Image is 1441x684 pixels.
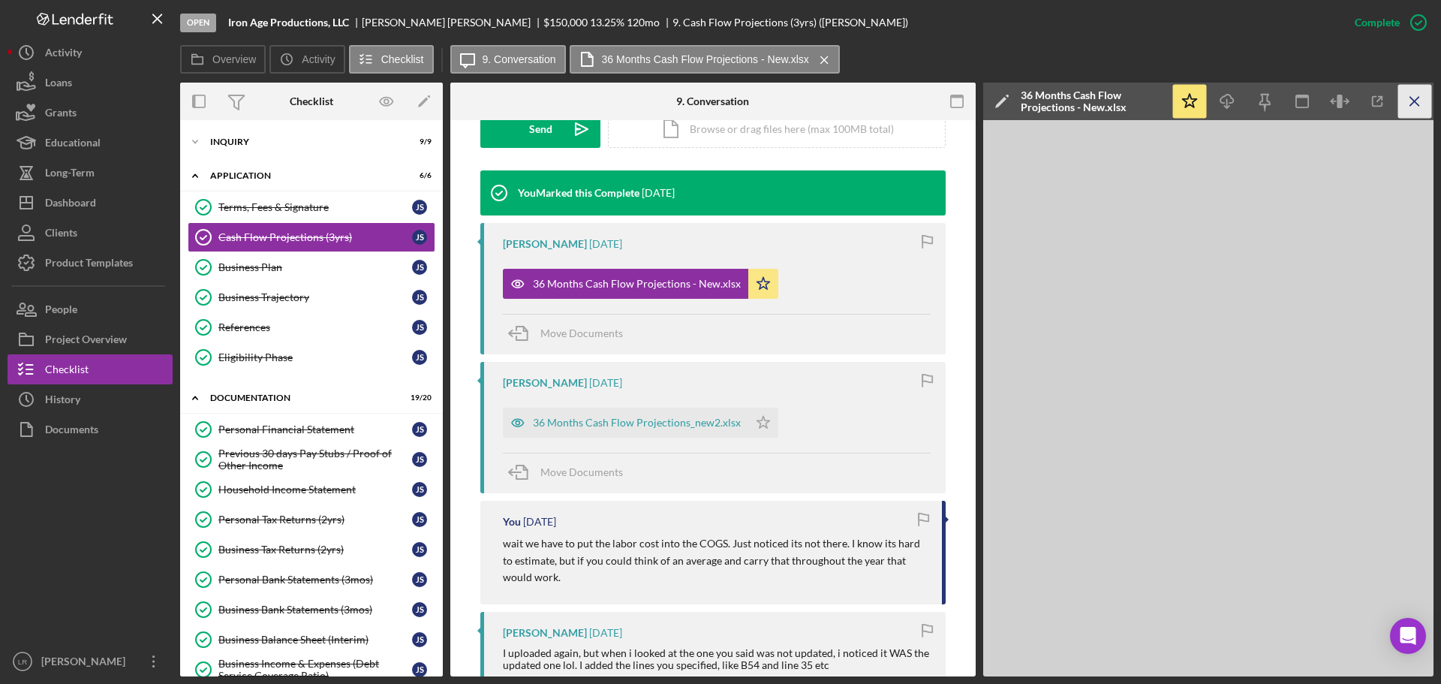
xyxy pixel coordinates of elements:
div: 36 Months Cash Flow Projections - New.xlsx [1021,89,1163,113]
a: Business Bank Statements (3mos)JS [188,595,435,625]
a: Cash Flow Projections (3yrs)JS [188,222,435,252]
span: $150,000 [543,16,588,29]
div: J S [412,260,427,275]
b: Iron Age Productions, LLC [228,17,349,29]
button: Overview [180,45,266,74]
div: J S [412,482,427,497]
button: Send [480,110,600,148]
time: 2025-09-25 19:53 [589,238,622,250]
button: LR[PERSON_NAME] [8,646,173,676]
div: J S [412,452,427,467]
div: J S [412,602,427,617]
div: Personal Tax Returns (2yrs) [218,514,412,526]
div: [PERSON_NAME] [503,377,587,389]
a: Household Income StatementJS [188,475,435,505]
div: 120 mo [627,17,660,29]
div: Terms, Fees & Signature [218,201,412,213]
div: Household Income Statement [218,484,412,496]
a: Eligibility PhaseJS [188,342,435,372]
div: 9. Cash Flow Projections (3yrs) ([PERSON_NAME]) [672,17,908,29]
div: Business Balance Sheet (Interim) [218,634,412,646]
button: 36 Months Cash Flow Projections_new2.xlsx [503,408,778,438]
div: [PERSON_NAME] [503,627,587,639]
div: You Marked this Complete [518,187,639,199]
div: 13.25 % [590,17,624,29]
div: J S [412,572,427,587]
time: 2025-09-25 18:24 [589,627,622,639]
div: Business Tax Returns (2yrs) [218,544,412,556]
p: wait we have to put the labor cost into the COGS. Just noticed its not there. I know its hard to ... [503,535,927,586]
div: Business Bank Statements (3mos) [218,604,412,616]
div: Cash Flow Projections (3yrs) [218,231,412,243]
div: J S [412,512,427,527]
a: Business Tax Returns (2yrs)JS [188,535,435,565]
time: 2025-09-25 20:18 [642,187,675,199]
label: 36 Months Cash Flow Projections - New.xlsx [602,53,809,65]
div: J S [412,542,427,557]
div: Inquiry [210,137,394,146]
a: Personal Tax Returns (2yrs)JS [188,505,435,535]
div: Business Plan [218,261,412,273]
time: 2025-09-25 19:05 [589,377,622,389]
iframe: Document Preview [983,120,1433,676]
a: Business PlanJS [188,252,435,282]
button: Move Documents [503,453,638,491]
button: 36 Months Cash Flow Projections - New.xlsx [503,269,778,299]
div: Business Income & Expenses (Debt Service Coverage Ratio) [218,658,412,682]
div: J S [412,662,427,677]
div: J S [412,200,427,215]
div: Personal Bank Statements (3mos) [218,574,412,586]
span: Move Documents [540,327,623,339]
div: 6 / 6 [405,171,432,180]
div: Previous 30 days Pay Stubs / Proof of Other Income [218,447,412,472]
div: J S [412,632,427,647]
div: References [218,321,412,333]
button: Activity [269,45,344,74]
div: 36 Months Cash Flow Projections - New.xlsx [533,278,741,290]
div: J S [412,320,427,335]
button: Complete [1340,8,1433,38]
a: Terms, Fees & SignatureJS [188,192,435,222]
span: Move Documents [540,466,623,478]
label: Activity [302,53,335,65]
div: [PERSON_NAME] [503,238,587,250]
button: 9. Conversation [450,45,566,74]
div: Eligibility Phase [218,351,412,363]
div: J S [412,422,427,437]
div: J S [412,350,427,365]
a: Previous 30 days Pay Stubs / Proof of Other IncomeJS [188,444,435,475]
div: You [503,516,521,528]
div: Send [529,110,552,148]
div: Business Trajectory [218,291,412,303]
